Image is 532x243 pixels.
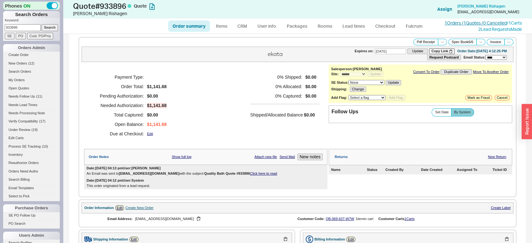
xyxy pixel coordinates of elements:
[3,151,60,158] a: Inventory
[3,143,60,150] a: Process SE Tracking(10)
[254,155,277,159] a: Attach new file
[250,110,303,119] h5: Shipped/Allocated Balance
[331,96,347,99] b: Add Flag:
[355,217,373,221] div: 1 item in cart
[331,168,365,172] div: Name
[350,87,366,92] button: Change
[491,206,511,210] a: Create Label
[87,172,325,176] div: An Email was sent to with the subject:
[463,55,485,59] span: Email Status:
[3,118,60,125] a: Verify Compatibility(17)
[204,172,250,175] b: Quality Bath Quote #933896
[304,112,315,117] span: $0.00
[457,168,491,172] div: Assigned To
[386,80,401,85] button: Update
[135,216,287,222] div: [EMAIL_ADDRESS][DOMAIN_NAME]
[147,103,167,108] span: $1,141.68
[427,55,461,60] button: Request Postcard
[331,81,348,84] b: SE Status:
[8,111,45,115] span: Needs Processing Note
[305,75,316,80] span: $0.00
[3,168,60,175] a: Orders Need Auths
[233,20,252,32] a: CRM
[8,144,41,148] span: Process SE Tracking
[297,217,325,221] div: Customer Code:
[457,4,505,8] span: [PERSON_NAME] Rishagen
[172,155,191,159] a: Show full log
[413,70,439,74] a: Convert To Order
[8,119,38,123] span: Verify Compatibility
[448,39,477,45] button: Spec Book6/6
[87,166,161,170] div: Date: [DATE] 04:13 pm User: [PERSON_NAME]
[326,217,354,221] a: QB-069-637-W7W
[3,232,60,239] div: Users Admin
[3,220,60,227] a: PO Search
[3,135,60,141] a: Edit Carts
[346,237,355,242] a: Edit
[3,185,60,191] a: Email Templates
[3,160,60,166] a: Reauthorize Orders
[119,172,179,175] b: [EMAIL_ADDRESS][DOMAIN_NAME]
[42,24,58,31] input: Search
[92,82,144,91] h5: Order Total:
[465,95,492,100] button: Mark as Fraud
[147,84,167,89] span: $1,141.68
[5,18,60,24] p: Keyword:
[3,127,60,133] a: Under Review(19)
[331,87,347,91] b: Shipping:
[250,72,302,82] h5: 0 % Shipped:
[387,95,405,100] button: Add Flag
[73,2,268,10] h1: Quote # 933896
[8,128,30,132] span: Under Review
[488,155,506,159] a: New Return
[454,110,471,114] span: By System
[457,10,519,14] div: [EMAIL_ADDRESS][DOMAIN_NAME]
[367,168,384,172] div: Status
[429,48,455,54] button: Copy Link
[3,60,60,67] a: New Orders(12)
[371,20,400,32] a: Checkout
[452,40,473,44] span: Spec Book 6 / 6
[147,112,167,118] span: $0.00
[89,155,109,159] div: Order Notes
[84,206,114,210] div: Order Information
[435,110,449,114] span: Set Date
[250,91,302,101] h5: 0 % Captured:
[3,212,60,219] a: SE PO Follow Up
[417,40,435,44] span: Pdf Receipt
[73,10,268,17] div: [PERSON_NAME] Rishagen
[8,94,35,98] span: Needs Follow Up
[338,20,370,32] a: Lead times
[115,205,124,211] a: Edit
[331,72,339,76] b: Site:
[368,71,383,77] button: Update
[297,154,323,160] button: New notes
[335,155,348,159] div: Returns
[473,70,509,74] a: Move To Another Order
[3,193,60,200] a: Select to Pick
[378,217,405,221] span: Customer Carts
[92,101,144,110] h5: Needed Authorization:
[253,20,281,32] a: User info
[507,20,522,25] a: /1Carts
[407,48,428,54] button: Update
[147,122,167,127] span: $1,141.68
[250,172,277,175] a: Click here to read
[3,93,60,100] a: Needs Follow Up(11)
[305,93,316,99] span: $0.00
[314,237,345,241] div: Billing Information
[437,6,452,12] button: Assign
[3,102,60,108] a: Needs Lead Times
[421,168,455,172] div: Date Created
[42,144,48,148] span: ( 10 )
[3,44,60,52] div: Orders Admin
[497,96,507,100] span: Cancel
[404,217,414,221] a: 1Carts
[3,68,60,75] a: Search Orders
[413,39,438,45] button: Pdf Receipt
[280,155,295,159] a: Send Mail
[92,72,144,82] h5: Payment Type:
[385,168,420,172] div: Created By
[36,94,42,98] span: ( 11 )
[93,237,128,241] div: Shipping Information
